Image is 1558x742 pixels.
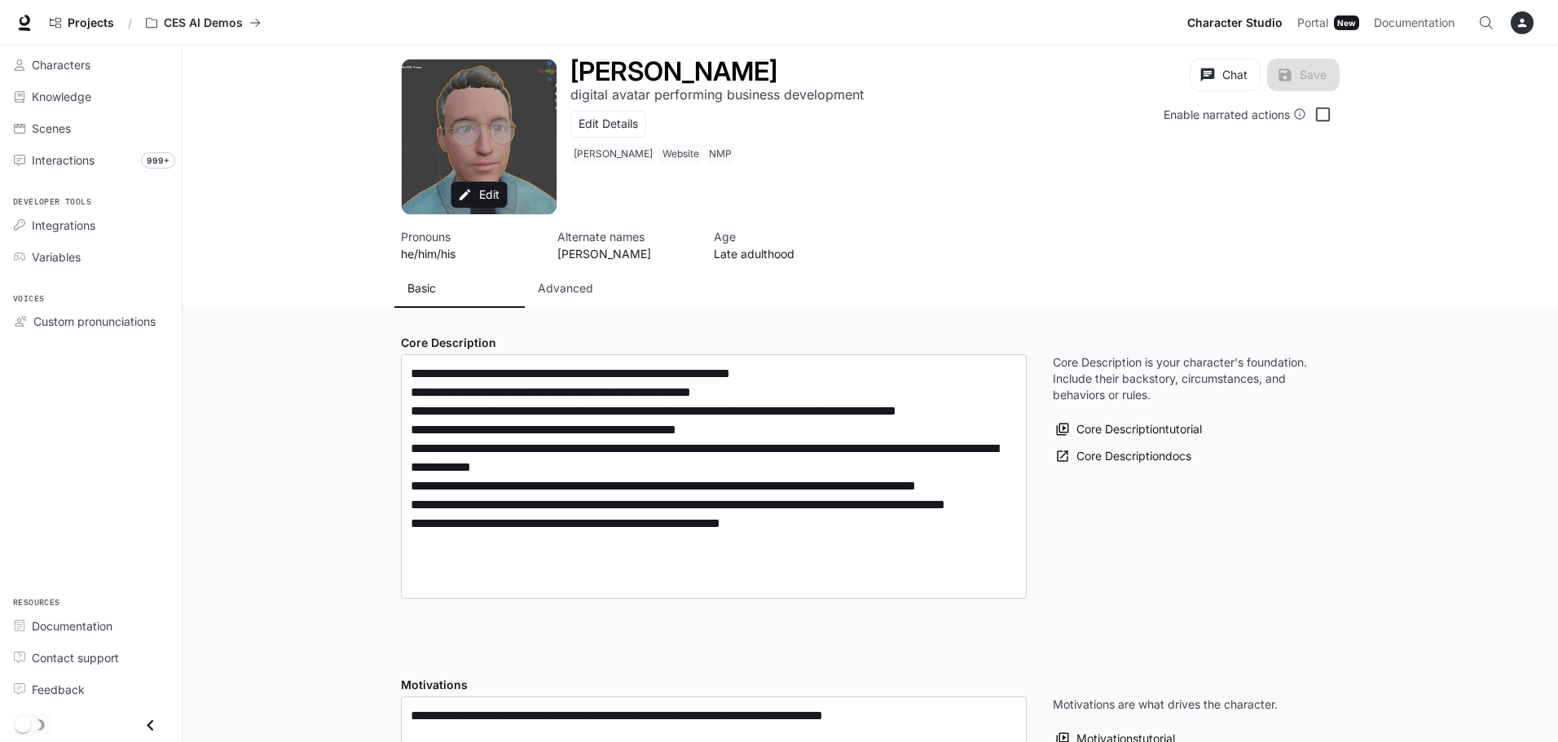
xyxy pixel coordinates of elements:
span: Dark mode toggle [15,715,31,733]
p: CES AI Demos [164,16,243,30]
p: digital avatar performing business development [570,86,864,103]
div: / [121,15,139,32]
div: Enable narrated actions [1164,106,1306,123]
span: Contact support [32,649,119,666]
p: Alternate names [557,228,694,245]
a: Documentation [1367,7,1467,39]
button: Open character details dialog [401,228,538,262]
a: Custom pronunciations [7,307,175,336]
span: Interactions [32,151,95,169]
a: Characters [7,50,175,79]
button: Open character details dialog [714,228,851,262]
span: Gerard [570,144,659,164]
button: Edit [451,182,508,209]
button: Open Command Menu [1470,7,1503,39]
div: label [401,354,1027,599]
h4: Motivations [401,677,1027,693]
span: Knowledge [32,88,91,105]
div: New [1334,15,1359,30]
button: Open character details dialog [570,144,738,170]
span: Documentation [1374,13,1455,33]
span: Character Studio [1187,13,1283,33]
a: PortalNew [1291,7,1366,39]
h4: Core Description [401,335,1027,351]
p: Basic [407,280,436,296]
button: Open character details dialog [570,85,864,104]
p: Age [714,228,851,245]
button: Chat [1190,59,1261,91]
a: Feedback [7,675,175,704]
span: 999+ [141,152,175,169]
p: he/him/his [401,245,538,262]
p: Pronouns [401,228,538,245]
span: Feedback [32,681,85,698]
a: Character Studio [1181,7,1289,39]
span: Website [659,144,706,164]
p: Motivations are what drives the character. [1053,696,1278,713]
p: Website [662,147,699,160]
a: Scenes [7,114,175,143]
button: Open character details dialog [570,59,777,85]
a: Integrations [7,211,175,239]
span: Scenes [32,120,71,137]
span: Portal [1297,13,1328,33]
a: Documentation [7,612,175,640]
button: Open character details dialog [557,228,694,262]
p: [PERSON_NAME] [557,245,694,262]
button: Core Descriptiontutorial [1053,416,1206,443]
a: Knowledge [7,82,175,111]
a: Variables [7,243,175,271]
button: Close drawer [132,709,169,742]
span: Custom pronunciations [33,313,156,330]
p: Late adulthood [714,245,851,262]
p: [PERSON_NAME] [574,147,653,160]
button: Open character avatar dialog [402,59,557,214]
h1: [PERSON_NAME] [570,55,777,87]
p: Core Description is your character's foundation. Include their backstory, circumstances, and beha... [1053,354,1314,403]
span: Variables [32,248,81,266]
a: Go to projects [42,7,121,39]
a: Interactions [7,146,175,174]
span: Projects [68,16,114,30]
span: NMP [706,144,738,164]
button: Edit Details [570,111,646,138]
span: Integrations [32,217,95,234]
span: Documentation [32,617,112,634]
div: Avatar image [402,59,557,214]
span: Characters [32,56,90,73]
a: Core Descriptiondocs [1053,443,1195,470]
button: All workspaces [139,7,268,39]
p: Advanced [538,280,593,296]
a: Contact support [7,643,175,672]
p: NMP [709,147,732,160]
